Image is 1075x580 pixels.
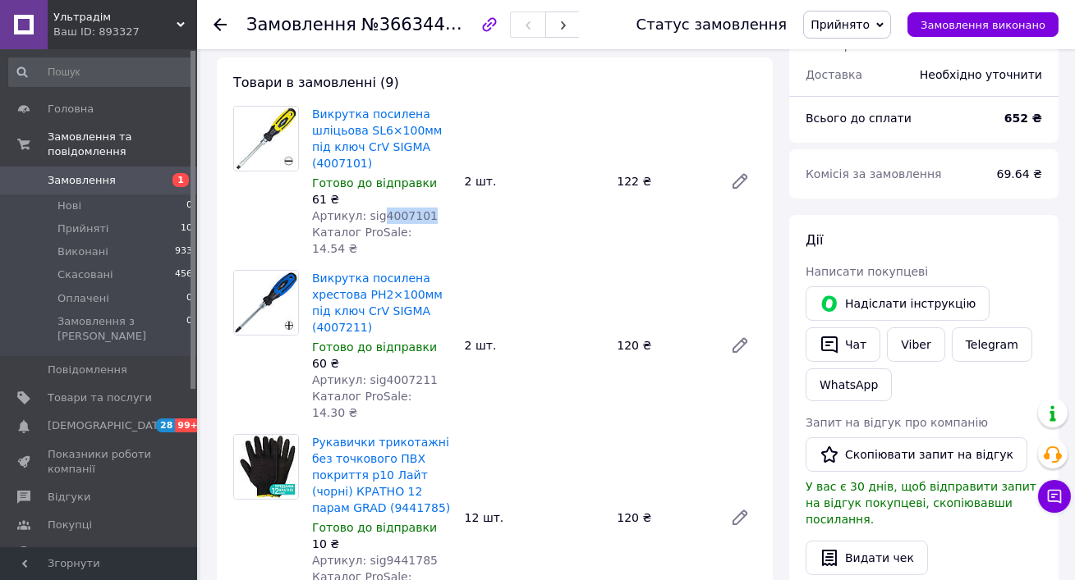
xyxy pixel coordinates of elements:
[234,435,298,499] img: Рукавички трикотажні без точкового ПВХ покриття р10 Лайт (чорні) КРАТНО 12 парам GRAD (9441785)
[312,191,452,208] div: 61 ₴
[806,39,861,52] span: 9 товарів
[175,244,192,259] span: 933
[910,57,1052,93] div: Необхідно уточнити
[312,390,411,419] span: Каталог ProSale: 14.30 ₴
[172,173,189,187] span: 1
[1004,112,1042,125] b: 652 ₴
[724,165,756,198] a: Редагувати
[952,327,1032,362] a: Telegram
[312,107,442,170] a: Викрутка посилена шліцьова SL6×100мм під ключ CrV SIGMA (4007101)
[48,518,92,532] span: Покупці
[57,199,81,213] span: Нові
[48,363,127,377] span: Повідомлення
[57,291,109,306] span: Оплачені
[806,368,892,401] a: WhatsApp
[724,329,756,362] a: Редагувати
[312,272,443,334] a: Викрутка посилена хрестова PH2×100мм під ключ CrV SIGMA (4007211)
[806,541,928,575] button: Видати чек
[48,102,94,116] span: Головна
[458,334,611,357] div: 2 шт.
[806,68,862,81] span: Доставка
[48,490,90,505] span: Відгуки
[53,10,177,25] span: Ультрадім
[312,521,437,534] span: Готово до відправки
[312,226,411,255] span: Каталог ProSale: 14.54 ₴
[610,334,717,357] div: 120 ₴
[57,267,113,282] span: Скасовані
[806,437,1027,472] button: Скопіювати запит на відгук
[997,167,1042,180] span: 69.64 ₴
[246,15,356,34] span: Замовлення
[724,501,756,534] a: Редагувати
[361,14,478,34] span: №366344624
[214,16,227,33] div: Повернутися назад
[48,447,152,477] span: Показники роботи компанії
[186,199,192,213] span: 0
[48,418,169,433] span: [DEMOGRAPHIC_DATA]
[312,209,438,222] span: Артикул: sig4007101
[53,25,197,39] div: Ваш ID: 893327
[458,506,611,529] div: 12 шт.
[175,267,192,282] span: 456
[610,506,717,529] div: 120 ₴
[312,176,437,190] span: Готово до відправки
[48,546,136,560] span: Каталог ProSale
[234,271,298,335] img: Викрутка посилена хрестова PH2×100мм під ключ CrV SIGMA (4007211)
[312,436,450,514] a: Рукавички трикотажні без точкового ПВХ покриття р10 Лайт (чорні) КРАТНО 12 парам GRAD (9441785)
[1038,480,1071,513] button: Чат з покупцем
[312,554,438,567] span: Артикул: sig9441785
[233,75,399,90] span: Товари в замовленні (9)
[806,286,990,321] button: Надіслати інструкцію
[806,112,912,125] span: Всього до сплати
[57,244,108,259] span: Виконані
[806,167,942,180] span: Комісія за замовлення
[636,16,788,33] div: Статус замовлення
[458,170,611,193] div: 2 шт.
[181,221,192,236] span: 10
[156,418,175,432] span: 28
[806,416,988,429] span: Запит на відгук про компанію
[312,355,452,372] div: 60 ₴
[806,265,928,278] span: Написати покупцеві
[48,130,197,159] span: Замовлення та повідомлення
[806,327,880,362] button: Чат
[234,107,298,171] img: Викрутка посилена шліцьова SL6×100мм під ключ CrV SIGMA (4007101)
[610,170,717,193] div: 122 ₴
[175,418,202,432] span: 99+
[186,314,192,344] span: 0
[186,291,192,306] span: 0
[806,232,823,248] span: Дії
[806,480,1036,526] span: У вас є 30 днів, щоб відправити запит на відгук покупцеві, скопіювавши посилання.
[887,327,944,362] a: Viber
[921,19,1045,31] span: Замовлення виконано
[8,57,194,87] input: Пошук
[57,314,186,344] span: Замовлення з [PERSON_NAME]
[57,221,108,236] span: Прийняті
[48,390,152,405] span: Товари та послуги
[312,340,437,354] span: Готово до відправки
[48,173,116,188] span: Замовлення
[907,12,1059,37] button: Замовлення виконано
[312,373,438,386] span: Артикул: sig4007211
[312,536,452,552] div: 10 ₴
[811,18,870,31] span: Прийнято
